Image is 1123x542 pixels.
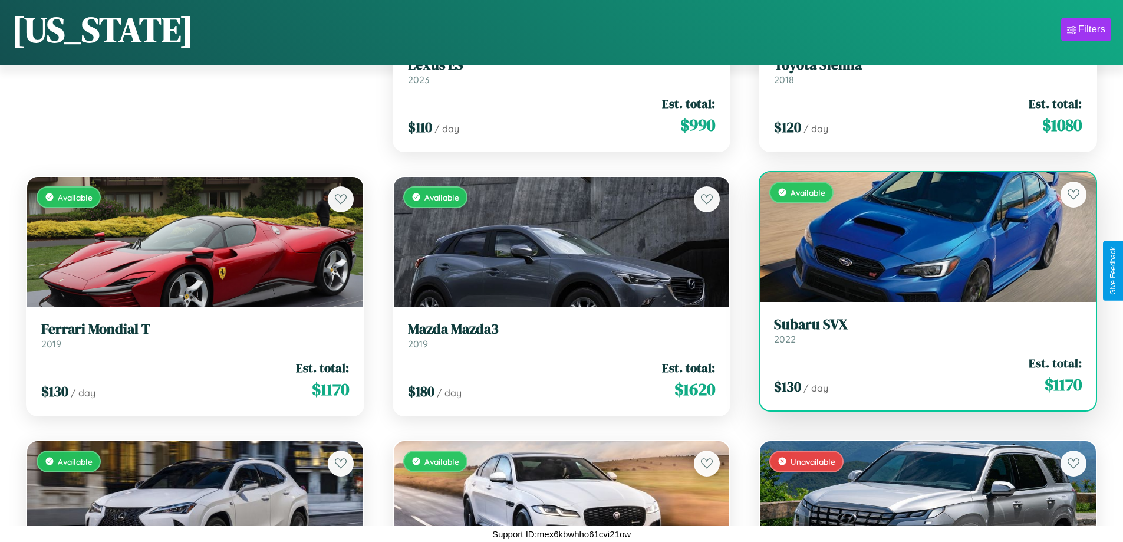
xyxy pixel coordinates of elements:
a: Toyota Sienna2018 [774,57,1082,86]
span: / day [71,387,95,399]
span: Est. total: [296,359,349,376]
a: Mazda Mazda32019 [408,321,716,350]
span: Available [58,456,93,467]
span: 2019 [408,338,428,350]
span: Unavailable [791,456,835,467]
h3: Mazda Mazda3 [408,321,716,338]
span: Available [424,192,459,202]
div: Filters [1078,24,1105,35]
span: $ 1170 [1045,373,1082,396]
span: Available [58,192,93,202]
span: $ 1620 [674,377,715,401]
a: Ferrari Mondial T2019 [41,321,349,350]
span: Available [424,456,459,467]
a: Lexus ES2023 [408,57,716,86]
span: Est. total: [662,359,715,376]
h3: Subaru SVX [774,316,1082,333]
span: / day [437,387,462,399]
span: $ 1080 [1042,113,1082,137]
span: 2019 [41,338,61,350]
h3: Toyota Sienna [774,57,1082,74]
span: $ 990 [680,113,715,137]
span: / day [803,382,828,394]
span: 2022 [774,333,796,345]
p: Support ID: mex6kbwhho61cvi21ow [492,526,631,542]
span: $ 180 [408,382,434,401]
div: Give Feedback [1109,247,1117,295]
span: 2018 [774,74,794,86]
span: $ 1170 [312,377,349,401]
span: Available [791,188,825,198]
span: $ 120 [774,117,801,137]
h3: Lexus ES [408,57,716,74]
h1: [US_STATE] [12,5,193,54]
span: / day [803,123,828,134]
a: Subaru SVX2022 [774,316,1082,345]
span: $ 110 [408,117,432,137]
span: 2023 [408,74,429,86]
span: Est. total: [1029,354,1082,372]
button: Filters [1061,18,1111,41]
span: / day [434,123,459,134]
h3: Ferrari Mondial T [41,321,349,338]
span: Est. total: [1029,95,1082,112]
span: $ 130 [774,377,801,396]
span: Est. total: [662,95,715,112]
span: $ 130 [41,382,68,401]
